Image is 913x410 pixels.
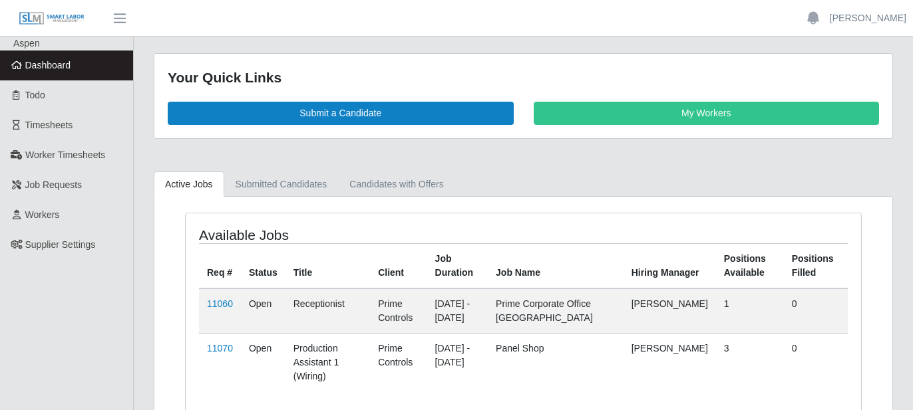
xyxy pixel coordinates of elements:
td: Panel Shop [488,333,624,391]
th: Client [370,243,427,288]
td: Receptionist [285,288,370,334]
th: Status [241,243,285,288]
span: Workers [25,209,60,220]
span: Aspen [13,38,40,49]
td: [DATE] - [DATE] [427,288,488,334]
th: Job Name [488,243,624,288]
th: Positions Available [716,243,784,288]
td: Open [241,288,285,334]
a: My Workers [534,102,880,125]
span: Worker Timesheets [25,150,105,160]
a: Submitted Candidates [224,171,339,197]
h4: Available Jobs [199,227,458,243]
img: SLM Logo [19,11,85,26]
div: Your Quick Links [168,67,879,88]
a: Active Jobs [154,171,224,197]
td: 3 [716,333,784,391]
td: [PERSON_NAME] [624,288,716,334]
span: Dashboard [25,60,71,70]
td: 0 [784,333,848,391]
th: Positions Filled [784,243,848,288]
a: 11060 [207,298,233,309]
td: Production Assistant 1 (Wiring) [285,333,370,391]
td: Prime Corporate Office [GEOGRAPHIC_DATA] [488,288,624,334]
th: Title [285,243,370,288]
td: 0 [784,288,848,334]
td: Open [241,333,285,391]
th: Job Duration [427,243,488,288]
span: Timesheets [25,120,73,130]
a: [PERSON_NAME] [830,11,906,25]
a: Submit a Candidate [168,102,514,125]
th: Req # [199,243,241,288]
td: [PERSON_NAME] [624,333,716,391]
a: Candidates with Offers [338,171,455,197]
td: 1 [716,288,784,334]
th: Hiring Manager [624,243,716,288]
td: Prime Controls [370,333,427,391]
span: Supplier Settings [25,239,96,250]
span: Todo [25,90,45,100]
td: [DATE] - [DATE] [427,333,488,391]
span: Job Requests [25,179,83,190]
a: 11070 [207,343,233,354]
td: Prime Controls [370,288,427,334]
